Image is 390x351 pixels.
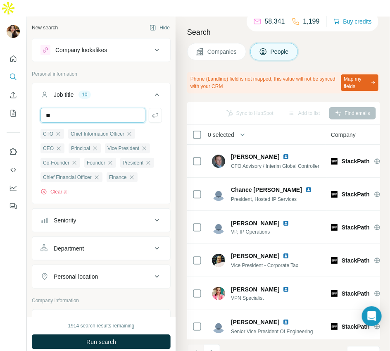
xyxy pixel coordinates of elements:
[231,153,279,161] span: [PERSON_NAME]
[32,40,170,60] button: Company lookalikes
[109,174,127,181] span: Finance
[305,186,312,193] img: LinkedIn logo
[331,224,338,231] img: Logo of StackPath
[333,16,372,27] button: Buy credits
[331,323,338,330] img: Logo of StackPath
[208,131,234,139] span: 0 selected
[7,69,20,84] button: Search
[71,130,124,138] span: Chief Information Officer
[283,220,289,227] img: LinkedIn logo
[231,252,279,260] span: [PERSON_NAME]
[32,334,171,349] button: Run search
[32,267,170,287] button: Personal location
[231,228,299,236] span: VP, IP Operations
[283,286,289,293] img: LinkedIn logo
[231,219,279,227] span: [PERSON_NAME]
[32,24,58,31] div: New search
[212,221,225,234] img: Avatar
[86,338,116,346] span: Run search
[331,191,338,198] img: Logo of StackPath
[283,319,289,325] img: LinkedIn logo
[341,74,378,91] button: Map my fields
[231,294,299,302] span: VPN Specialist
[107,145,139,152] span: Vice President
[342,190,370,198] span: StackPath
[7,144,20,159] button: Use Surfe on LinkedIn
[40,188,69,196] button: Clear all
[342,256,370,265] span: StackPath
[231,263,298,268] span: Vice President - Corporate Tax
[212,254,225,267] img: Avatar
[331,158,338,165] img: Logo of StackPath
[342,322,370,331] span: StackPath
[331,131,356,139] span: Company
[7,106,20,121] button: My lists
[212,287,225,300] img: Avatar
[231,318,279,326] span: [PERSON_NAME]
[55,46,107,54] div: Company lookalikes
[303,17,320,26] p: 1,199
[43,174,92,181] span: Chief Financial Officer
[212,188,225,201] img: Avatar
[43,130,53,138] span: CTO
[7,88,20,103] button: Enrich CSV
[71,145,90,152] span: Principal
[7,181,20,196] button: Dashboard
[265,17,285,26] p: 58,341
[362,306,382,326] div: Open Intercom Messenger
[32,311,170,334] button: Company1
[32,239,170,258] button: Department
[342,157,370,165] span: StackPath
[43,145,54,152] span: CEO
[54,91,74,99] div: Job title
[212,320,225,333] img: Avatar
[231,186,302,194] span: Chance [PERSON_NAME]
[187,26,380,38] h4: Search
[7,199,20,214] button: Feedback
[212,155,225,168] img: Avatar
[123,159,144,167] span: President
[331,290,338,297] img: Logo of StackPath
[283,253,289,259] img: LinkedIn logo
[7,25,20,38] img: Avatar
[32,85,170,108] button: Job title10
[187,72,380,93] div: Phone (Landline) field is not mapped, this value will not be synced with your CRM
[7,162,20,177] button: Use Surfe API
[231,196,297,202] span: President, Hosted IP Services
[271,48,290,56] span: People
[43,159,69,167] span: Co-Founder
[54,216,76,224] div: Seniority
[207,48,238,56] span: Companies
[342,289,370,298] span: StackPath
[231,163,319,169] span: CFO Advisory / Interim Global Controller
[331,257,338,264] img: Logo of StackPath
[144,21,176,34] button: Hide
[231,329,313,334] span: Senior Vice President Of Engineering
[32,70,171,78] p: Personal information
[54,244,84,253] div: Department
[32,297,171,304] p: Company information
[7,51,20,66] button: Quick start
[283,153,289,160] img: LinkedIn logo
[342,223,370,232] span: StackPath
[54,272,98,281] div: Personal location
[68,322,135,330] div: 1914 search results remaining
[32,210,170,230] button: Seniority
[78,91,90,98] div: 10
[231,285,279,294] span: [PERSON_NAME]
[87,159,105,167] span: Founder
